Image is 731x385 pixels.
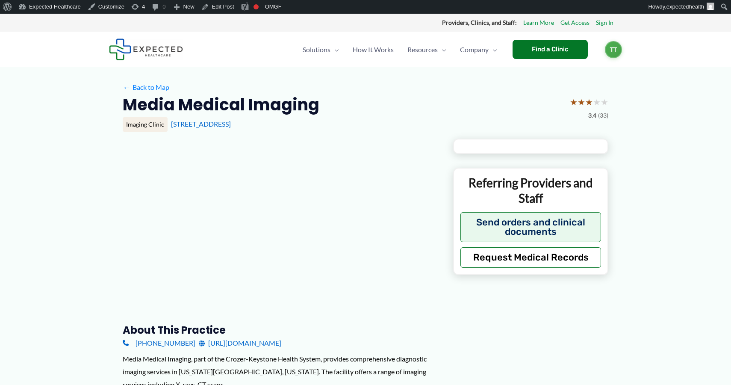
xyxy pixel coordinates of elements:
[123,323,439,337] h3: About this practice
[401,35,453,65] a: ResourcesMenu Toggle
[296,35,504,65] nav: Primary Site Navigation
[253,4,259,9] div: Focus keyphrase not set
[123,117,168,132] div: Imaging Clinic
[442,19,517,26] strong: Providers, Clinics, and Staff:
[407,35,438,65] span: Resources
[109,38,183,60] img: Expected Healthcare Logo - side, dark font, small
[601,94,608,110] span: ★
[460,212,601,242] button: Send orders and clinical documents
[596,17,613,28] a: Sign In
[578,94,585,110] span: ★
[123,81,169,94] a: ←Back to Map
[199,337,281,349] a: [URL][DOMAIN_NAME]
[489,35,497,65] span: Menu Toggle
[460,35,489,65] span: Company
[438,35,446,65] span: Menu Toggle
[296,35,346,65] a: SolutionsMenu Toggle
[560,17,590,28] a: Get Access
[303,35,330,65] span: Solutions
[123,83,131,91] span: ←
[460,175,601,206] p: Referring Providers and Staff
[523,17,554,28] a: Learn More
[171,120,231,128] a: [STREET_ADDRESS]
[353,35,394,65] span: How It Works
[585,94,593,110] span: ★
[666,3,704,10] span: expectedhealth
[123,94,319,115] h2: Media Medical Imaging
[460,247,601,268] button: Request Medical Records
[330,35,339,65] span: Menu Toggle
[593,94,601,110] span: ★
[605,41,622,58] a: TT
[346,35,401,65] a: How It Works
[453,35,504,65] a: CompanyMenu Toggle
[588,110,596,121] span: 3.4
[598,110,608,121] span: (33)
[513,40,588,59] a: Find a Clinic
[123,337,195,349] a: [PHONE_NUMBER]
[570,94,578,110] span: ★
